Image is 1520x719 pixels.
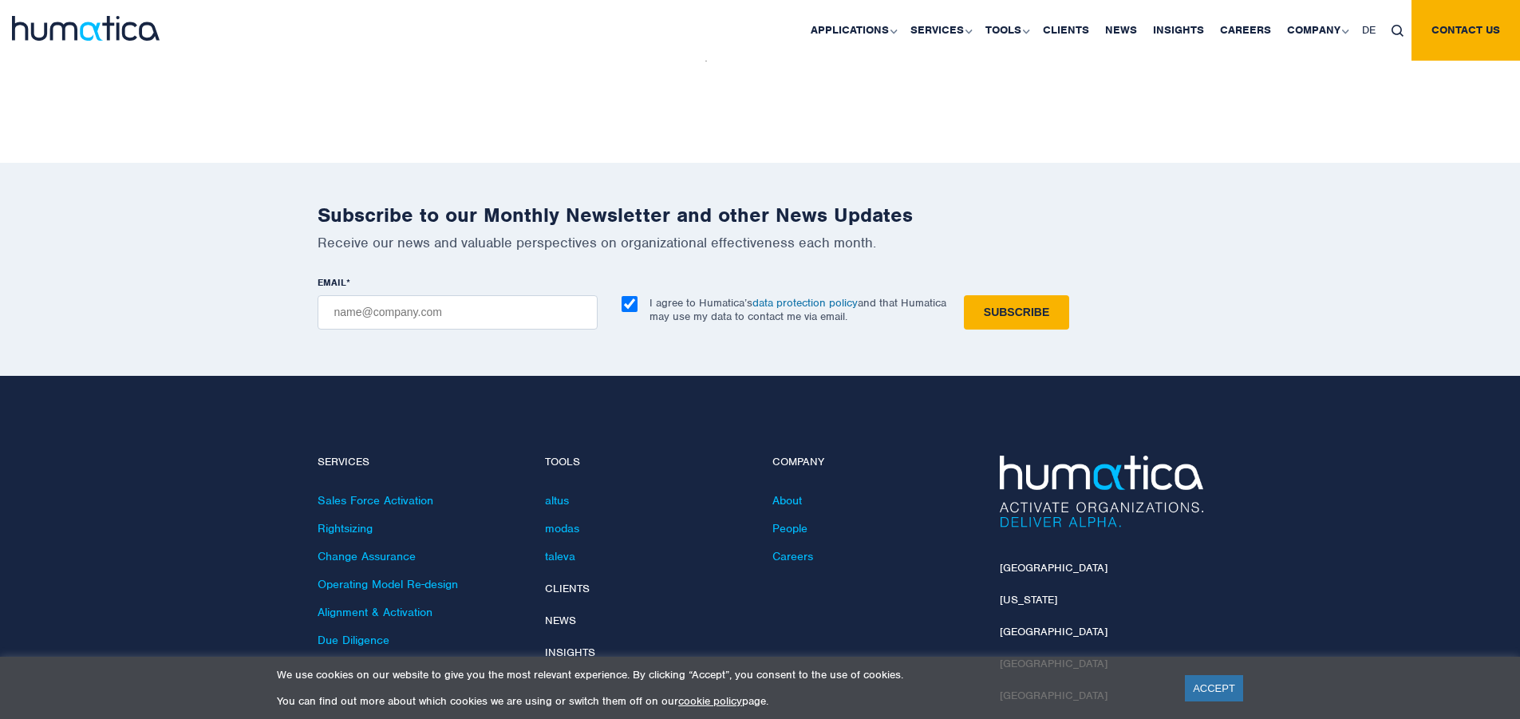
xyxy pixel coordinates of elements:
[318,549,416,563] a: Change Assurance
[1000,456,1203,527] img: Humatica
[772,549,813,563] a: Careers
[545,456,748,469] h4: Tools
[318,577,458,591] a: Operating Model Re-design
[545,614,576,627] a: News
[277,668,1165,681] p: We use cookies on our website to give you the most relevant experience. By clicking “Accept”, you...
[318,605,432,619] a: Alignment & Activation
[1000,593,1057,606] a: [US_STATE]
[649,296,946,323] p: I agree to Humatica’s and that Humatica may use my data to contact me via email.
[1000,561,1107,575] a: [GEOGRAPHIC_DATA]
[752,296,858,310] a: data protection policy
[545,549,575,563] a: taleva
[545,521,579,535] a: modas
[318,633,389,647] a: Due Diligence
[318,493,433,508] a: Sales Force Activation
[772,493,802,508] a: About
[545,646,595,659] a: Insights
[772,456,976,469] h4: Company
[1000,625,1107,638] a: [GEOGRAPHIC_DATA]
[277,694,1165,708] p: You can find out more about which cookies we are using or switch them off on our page.
[318,234,1203,251] p: Receive our news and valuable perspectives on organizational effectiveness each month.
[678,694,742,708] a: cookie policy
[1392,25,1404,37] img: search_icon
[318,521,373,535] a: Rightsizing
[12,16,160,41] img: logo
[1185,675,1243,701] a: ACCEPT
[772,521,807,535] a: People
[318,276,346,289] span: EMAIL
[545,493,569,508] a: altus
[1362,23,1376,37] span: DE
[622,296,638,312] input: I agree to Humatica’sdata protection policyand that Humatica may use my data to contact me via em...
[545,582,590,595] a: Clients
[318,295,598,330] input: name@company.com
[964,295,1069,330] input: Subscribe
[318,456,521,469] h4: Services
[318,203,1203,227] h2: Subscribe to our Monthly Newsletter and other News Updates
